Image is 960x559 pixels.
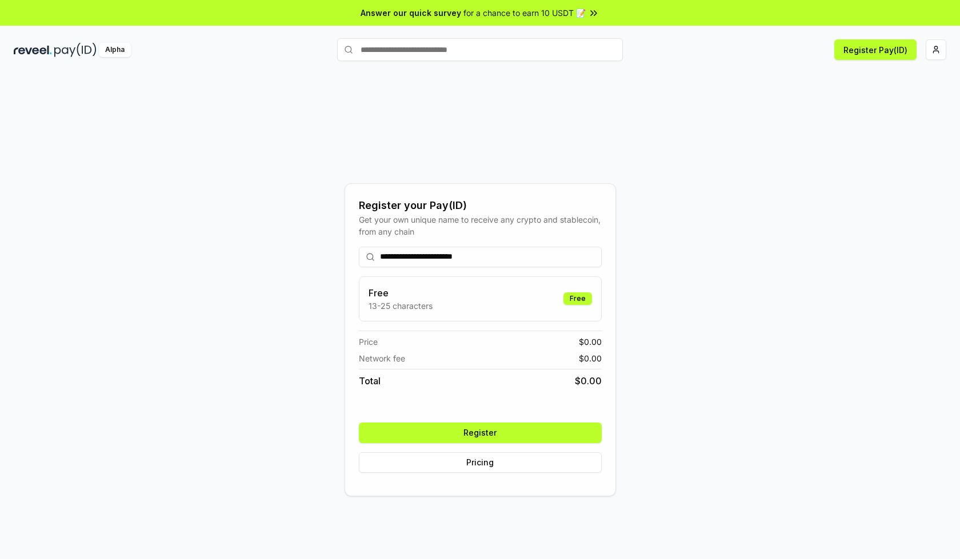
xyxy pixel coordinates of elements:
span: Answer our quick survey [361,7,461,19]
p: 13-25 characters [369,300,433,312]
span: Network fee [359,352,405,364]
div: Register your Pay(ID) [359,198,602,214]
h3: Free [369,286,433,300]
button: Register [359,423,602,443]
span: $ 0.00 [579,352,602,364]
button: Register Pay(ID) [834,39,917,60]
button: Pricing [359,452,602,473]
div: Get your own unique name to receive any crypto and stablecoin, from any chain [359,214,602,238]
img: reveel_dark [14,43,52,57]
span: Price [359,336,378,348]
div: Free [563,292,592,305]
div: Alpha [99,43,131,57]
span: Total [359,374,381,388]
span: $ 0.00 [579,336,602,348]
span: for a chance to earn 10 USDT 📝 [463,7,586,19]
span: $ 0.00 [575,374,602,388]
img: pay_id [54,43,97,57]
